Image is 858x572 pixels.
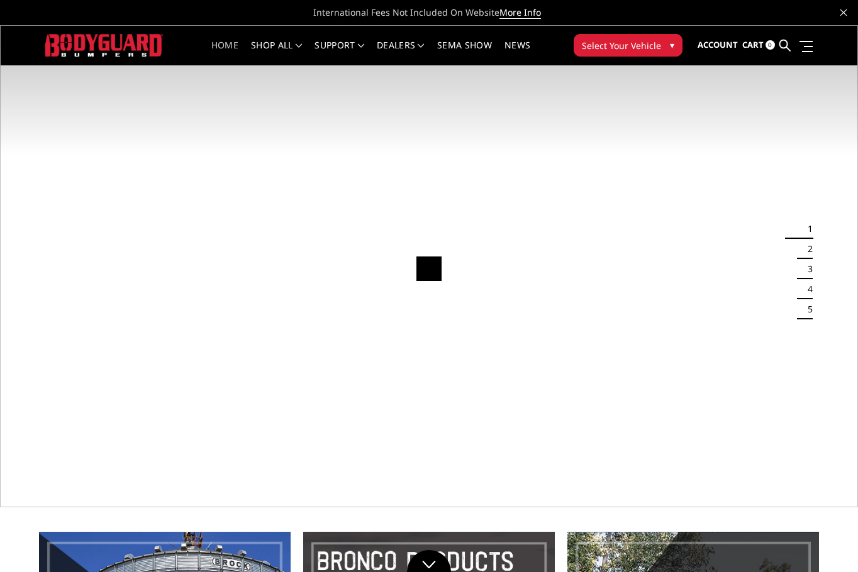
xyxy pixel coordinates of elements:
button: Select Your Vehicle [574,34,682,57]
img: BODYGUARD BUMPERS [45,34,163,57]
button: 2 of 5 [800,239,813,259]
a: Support [315,41,364,65]
a: SEMA Show [437,41,492,65]
a: Account [698,28,738,62]
button: 4 of 5 [800,279,813,299]
span: Account [698,39,738,50]
a: More Info [499,6,541,19]
span: Cart [742,39,764,50]
a: Dealers [377,41,425,65]
span: 0 [766,40,775,50]
a: Home [211,41,238,65]
button: 3 of 5 [800,259,813,279]
span: Select Your Vehicle [582,39,661,52]
span: ▾ [670,38,674,52]
button: 1 of 5 [800,219,813,239]
a: News [504,41,530,65]
a: Cart 0 [742,28,775,62]
button: 5 of 5 [800,299,813,319]
a: shop all [251,41,302,65]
